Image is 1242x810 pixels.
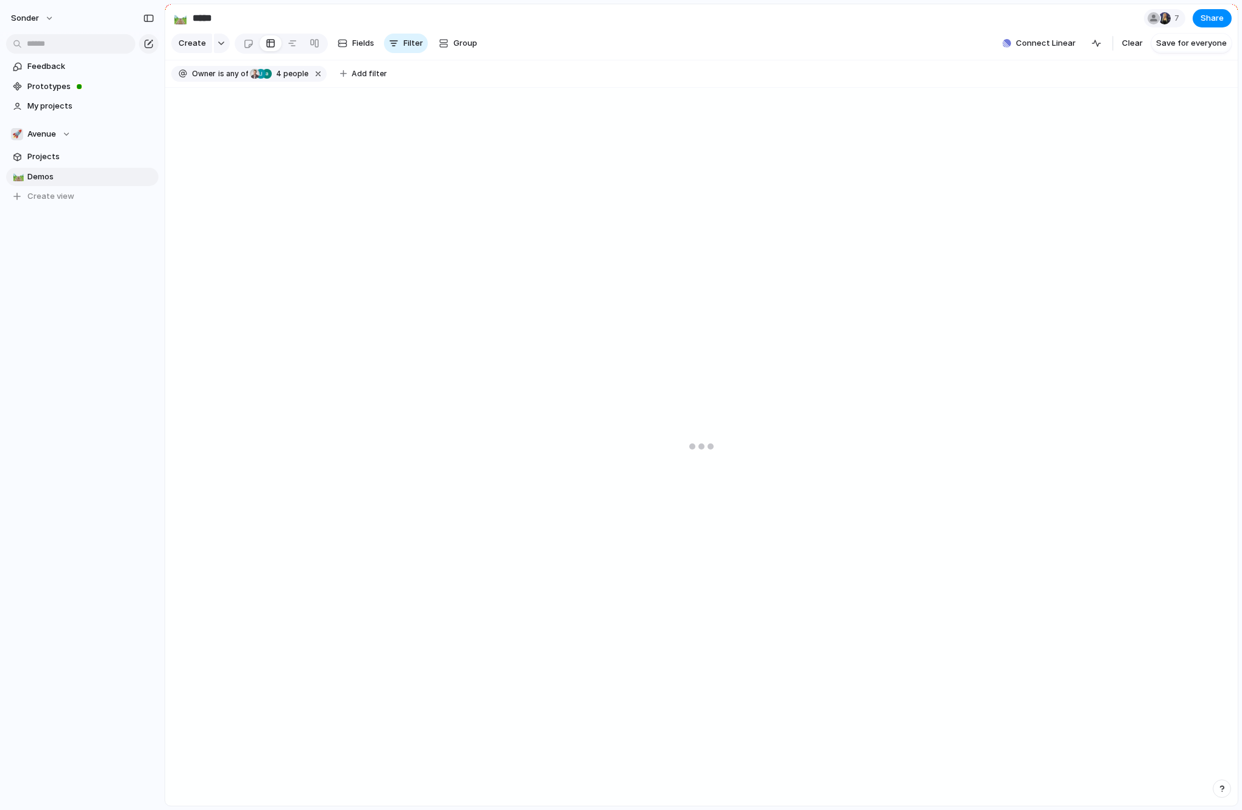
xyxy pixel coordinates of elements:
span: Share [1201,12,1224,24]
span: Filter [403,37,423,49]
span: Add filter [352,68,387,79]
span: Create [179,37,206,49]
span: Save for everyone [1156,37,1227,49]
a: Feedback [6,57,158,76]
a: 🛤️Demos [6,168,158,186]
button: Filter [384,34,428,53]
a: Prototypes [6,77,158,96]
span: 4 [272,69,283,78]
a: My projects [6,97,158,115]
button: Create view [6,187,158,206]
span: My projects [27,100,154,112]
button: Share [1193,9,1232,27]
span: Group [453,37,477,49]
button: sonder [5,9,60,28]
span: Feedback [27,60,154,73]
span: people [272,68,308,79]
div: 🛤️ [174,10,187,26]
div: 🛤️ [13,170,21,184]
span: any of [224,68,248,79]
button: 🚀Avenue [6,125,158,143]
span: Avenue [27,128,56,140]
span: Projects [27,151,154,163]
span: Demos [27,171,154,183]
button: Add filter [333,65,394,82]
button: 4 people [249,67,311,81]
button: isany of [216,67,250,81]
button: Connect Linear [998,34,1081,52]
span: is [218,68,224,79]
span: sonder [11,12,39,24]
button: Fields [333,34,379,53]
span: Clear [1122,37,1143,49]
div: 🚀 [11,128,23,140]
button: Create [171,34,212,53]
button: Group [433,34,483,53]
button: Clear [1117,34,1148,53]
button: Save for everyone [1151,34,1232,53]
span: Connect Linear [1016,37,1076,49]
button: 🛤️ [171,9,190,28]
button: 🛤️ [11,171,23,183]
span: 7 [1174,12,1183,24]
span: Fields [352,37,374,49]
span: Prototypes [27,81,154,93]
span: Create view [27,190,74,202]
span: Owner [192,68,216,79]
a: Projects [6,148,158,166]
